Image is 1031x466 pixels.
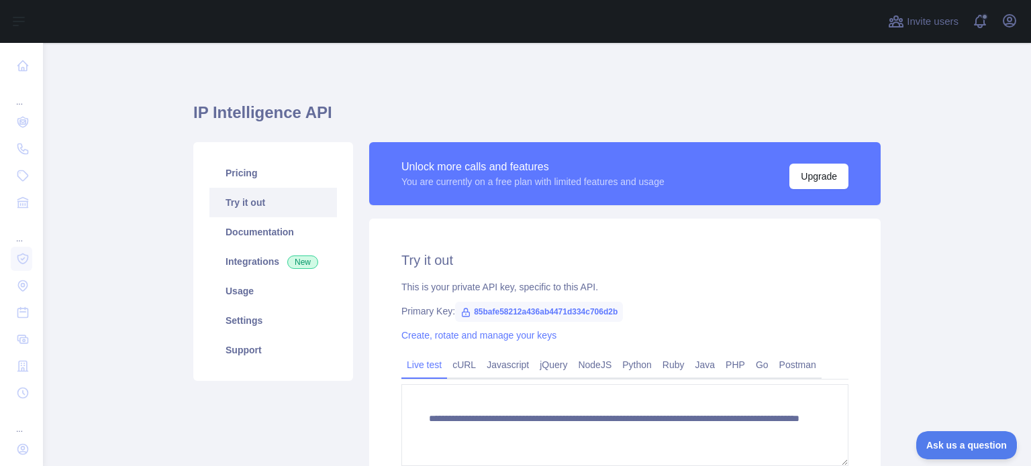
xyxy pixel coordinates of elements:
a: Pricing [209,158,337,188]
h1: IP Intelligence API [193,102,881,134]
a: Integrations New [209,247,337,276]
div: Unlock more calls and features [401,159,665,175]
a: Support [209,335,337,365]
a: Live test [401,354,447,375]
a: Create, rotate and manage your keys [401,330,556,341]
a: NodeJS [573,354,617,375]
a: Javascript [481,354,534,375]
div: ... [11,408,32,434]
a: Ruby [657,354,690,375]
h2: Try it out [401,251,848,270]
a: Try it out [209,188,337,217]
a: Settings [209,306,337,335]
a: Postman [774,354,822,375]
a: Documentation [209,217,337,247]
div: You are currently on a free plan with limited features and usage [401,175,665,188]
a: Usage [209,276,337,306]
button: Upgrade [789,164,848,189]
a: Go [750,354,774,375]
div: This is your private API key, specific to this API. [401,280,848,294]
a: Python [617,354,657,375]
div: Primary Key: [401,304,848,318]
div: ... [11,217,32,244]
a: cURL [447,354,481,375]
div: ... [11,80,32,107]
a: Java [690,354,721,375]
button: Invite users [885,11,961,32]
a: jQuery [534,354,573,375]
span: 85bafe58212a436ab4471d334c706d2b [455,302,623,322]
span: New [287,255,318,269]
a: PHP [720,354,750,375]
iframe: Toggle Customer Support [916,431,1018,459]
span: Invite users [907,14,959,30]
